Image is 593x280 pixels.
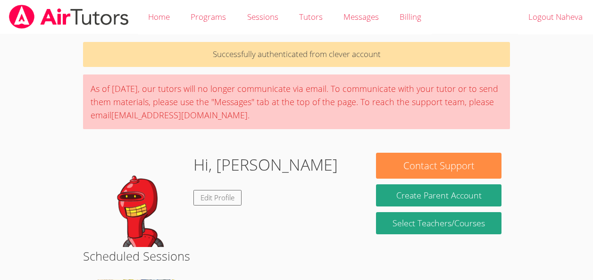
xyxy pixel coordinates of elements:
[8,5,130,29] img: airtutors_banner-c4298cdbf04f3fff15de1276eac7730deb9818008684d7c2e4769d2f7ddbe033.png
[193,153,338,177] h1: Hi, [PERSON_NAME]
[193,190,242,206] a: Edit Profile
[376,184,501,206] button: Create Parent Account
[92,153,186,247] img: default.png
[83,74,510,129] div: As of [DATE], our tutors will no longer communicate via email. To communicate with your tutor or ...
[376,212,501,234] a: Select Teachers/Courses
[376,153,501,179] button: Contact Support
[83,247,510,265] h2: Scheduled Sessions
[83,42,510,67] p: Successfully authenticated from clever account
[343,11,379,22] span: Messages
